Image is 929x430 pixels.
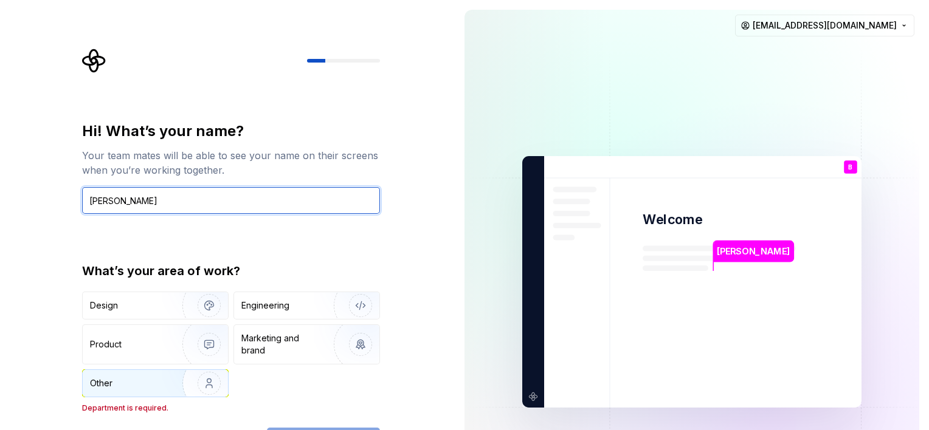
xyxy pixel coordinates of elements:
svg: Supernova Logo [82,49,106,73]
button: [EMAIL_ADDRESS][DOMAIN_NAME] [735,15,914,36]
p: Department is required. [82,403,380,413]
div: What’s your area of work? [82,262,380,279]
p: B [848,164,852,171]
div: Your team mates will be able to see your name on their screens when you’re working together. [82,148,380,177]
p: Welcome [643,211,702,228]
div: Marketing and brand [241,332,323,357]
div: Design [90,299,118,312]
span: [EMAIL_ADDRESS][DOMAIN_NAME] [753,19,897,32]
p: [PERSON_NAME] [717,245,790,258]
input: Han Solo [82,187,380,214]
div: Product [90,338,122,350]
div: Hi! What’s your name? [82,121,380,141]
div: Engineering [241,299,289,312]
div: Other [90,377,112,389]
